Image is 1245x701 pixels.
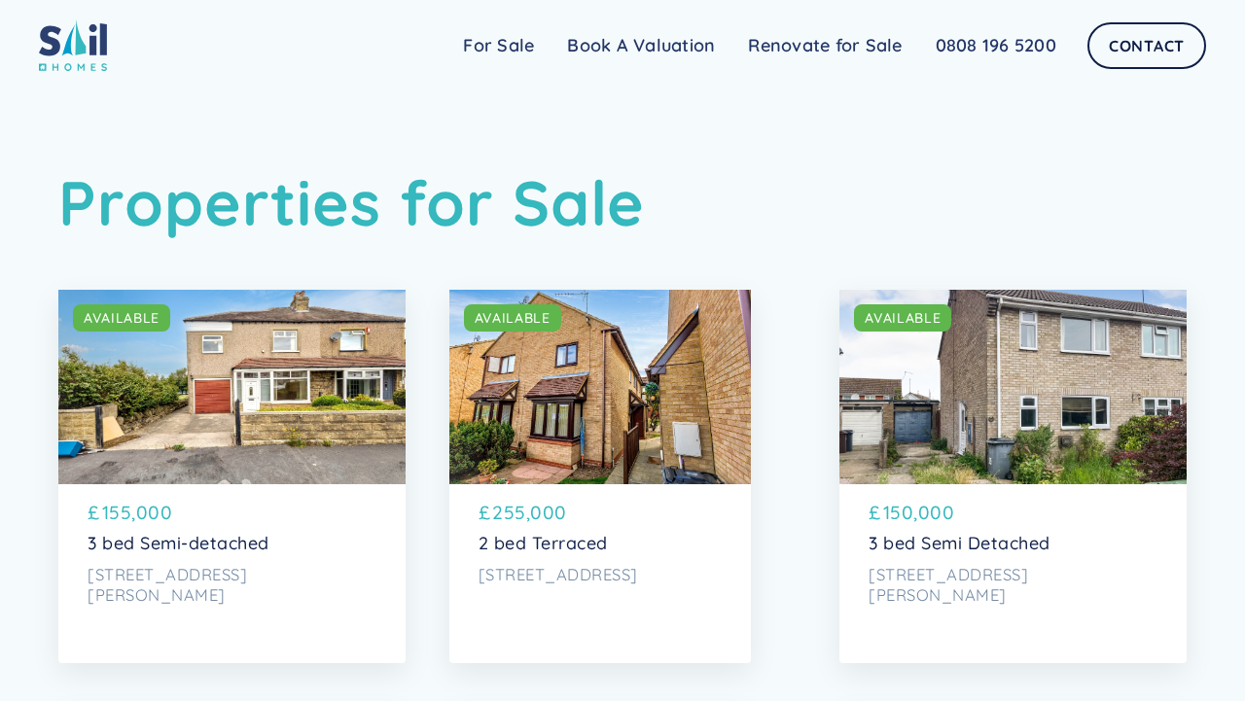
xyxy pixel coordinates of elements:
p: 150,000 [883,499,955,527]
a: Renovate for Sale [731,26,918,65]
div: AVAILABLE [865,308,941,328]
p: [STREET_ADDRESS][PERSON_NAME] [88,564,376,606]
a: Contact [1087,22,1206,69]
a: Book A Valuation [551,26,731,65]
img: sail home logo colored [39,19,107,71]
div: AVAILABLE [84,308,160,328]
p: [STREET_ADDRESS] [479,564,722,585]
p: £ [88,499,100,527]
a: 0808 196 5200 [919,26,1073,65]
p: 155,000 [102,499,173,527]
p: [STREET_ADDRESS][PERSON_NAME] [869,564,1157,606]
a: AVAILABLE£155,0003 bed Semi-detached[STREET_ADDRESS][PERSON_NAME] [58,290,406,663]
a: AVAILABLE£150,0003 bed Semi Detached[STREET_ADDRESS][PERSON_NAME] [839,290,1187,663]
p: 255,000 [492,499,567,527]
p: 3 bed Semi Detached [869,533,1157,554]
p: 2 bed Terraced [479,533,722,554]
h1: Properties for Sale [58,165,1187,240]
p: 3 bed Semi-detached [88,533,376,554]
a: AVAILABLE£255,0002 bed Terraced[STREET_ADDRESS] [449,290,751,663]
a: For Sale [446,26,551,65]
div: AVAILABLE [475,308,551,328]
p: £ [869,499,881,527]
p: £ [479,499,491,527]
